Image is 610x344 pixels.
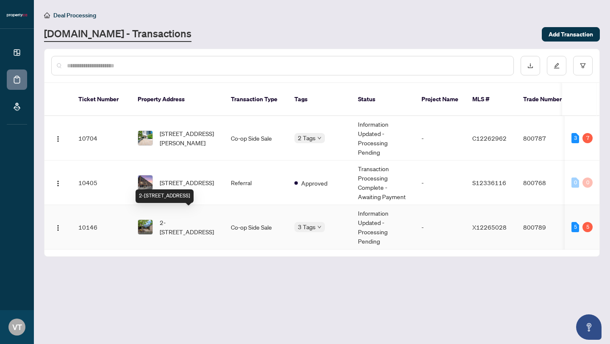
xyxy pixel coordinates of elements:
[44,12,50,18] span: home
[516,161,576,205] td: 800768
[317,136,322,140] span: down
[301,178,327,188] span: Approved
[72,83,131,116] th: Ticket Number
[571,222,579,232] div: 5
[415,116,466,161] td: -
[224,83,288,116] th: Transaction Type
[351,205,415,250] td: Information Updated - Processing Pending
[224,205,288,250] td: Co-op Side Sale
[51,131,65,145] button: Logo
[51,176,65,189] button: Logo
[136,189,194,203] div: 2-[STREET_ADDRESS]
[351,83,415,116] th: Status
[472,179,506,186] span: S12336116
[160,129,217,147] span: [STREET_ADDRESS][PERSON_NAME]
[415,205,466,250] td: -
[351,116,415,161] td: Information Updated - Processing Pending
[516,116,576,161] td: 800787
[516,83,576,116] th: Trade Number
[576,314,602,340] button: Open asap
[571,178,579,188] div: 0
[549,28,593,41] span: Add Transaction
[72,116,131,161] td: 10704
[12,321,22,333] span: VT
[55,225,61,231] img: Logo
[573,56,593,75] button: filter
[288,83,351,116] th: Tags
[527,63,533,69] span: download
[160,178,214,187] span: [STREET_ADDRESS]
[298,133,316,143] span: 2 Tags
[571,133,579,143] div: 3
[138,220,152,234] img: thumbnail-img
[138,175,152,190] img: thumbnail-img
[55,180,61,187] img: Logo
[472,134,507,142] span: C12262962
[224,161,288,205] td: Referral
[547,56,566,75] button: edit
[298,222,316,232] span: 3 Tags
[582,222,593,232] div: 5
[138,131,152,145] img: thumbnail-img
[582,133,593,143] div: 7
[351,161,415,205] td: Transaction Processing Complete - Awaiting Payment
[516,205,576,250] td: 800789
[51,220,65,234] button: Logo
[317,225,322,229] span: down
[72,205,131,250] td: 10146
[224,116,288,161] td: Co-op Side Sale
[131,83,224,116] th: Property Address
[160,218,217,236] span: 2-[STREET_ADDRESS]
[72,161,131,205] td: 10405
[542,27,600,42] button: Add Transaction
[582,178,593,188] div: 0
[415,161,466,205] td: -
[472,223,507,231] span: X12265028
[554,63,560,69] span: edit
[466,83,516,116] th: MLS #
[55,136,61,142] img: Logo
[44,27,191,42] a: [DOMAIN_NAME] - Transactions
[521,56,540,75] button: download
[415,83,466,116] th: Project Name
[7,13,27,18] img: logo
[53,11,96,19] span: Deal Processing
[580,63,586,69] span: filter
